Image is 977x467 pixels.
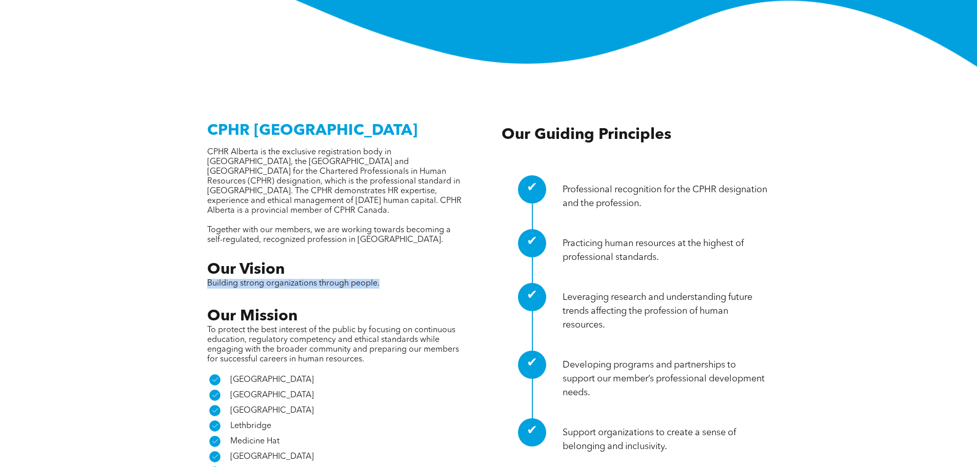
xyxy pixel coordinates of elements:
p: Developing programs and partnerships to support our member’s professional development needs. [563,358,770,400]
p: Professional recognition for the CPHR designation and the profession. [563,183,770,211]
div: ✔ [518,175,546,204]
span: [GEOGRAPHIC_DATA] [230,453,314,461]
span: CPHR [GEOGRAPHIC_DATA] [207,123,417,138]
p: Leveraging research and understanding future trends affecting the profession of human resources. [563,291,770,332]
span: [GEOGRAPHIC_DATA] [230,407,314,415]
span: [GEOGRAPHIC_DATA] [230,391,314,399]
p: Support organizations to create a sense of belonging and inclusivity. [563,426,770,454]
span: [GEOGRAPHIC_DATA] [230,376,314,384]
div: ✔ [518,351,546,379]
span: CPHR Alberta is the exclusive registration body in [GEOGRAPHIC_DATA], the [GEOGRAPHIC_DATA] and [... [207,148,462,215]
p: Practicing human resources at the highest of professional standards. [563,237,770,265]
span: Our Vision [207,262,285,277]
span: To protect the best interest of the public by focusing on continuous education, regulatory compet... [207,326,459,363]
span: Together with our members, we are working towards becoming a self-regulated, recognized professio... [207,226,451,244]
span: Our Guiding Principles [502,127,671,143]
div: ✔ [518,283,546,311]
span: Building strong organizations through people. [207,279,380,288]
span: Lethbridge [230,422,271,430]
span: Our Mission [207,309,297,324]
div: ✔ [518,229,546,257]
div: ✔ [518,418,546,446]
span: Medicine Hat [230,437,280,445]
